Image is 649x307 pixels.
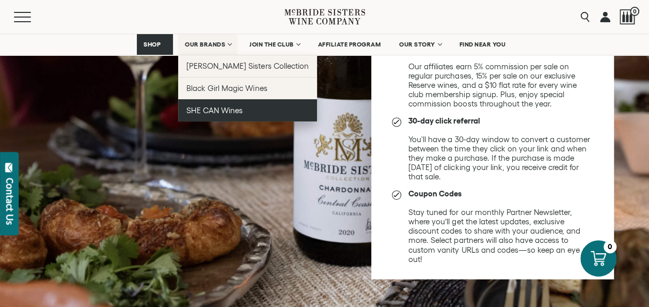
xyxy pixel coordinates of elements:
a: [PERSON_NAME] Sisters Collection [178,55,317,77]
span: Black Girl Magic Wines [186,84,267,93]
div: Contact Us [5,178,15,225]
a: OUR BRANDS [178,34,238,55]
a: SHOP [137,34,173,55]
span: SHOP [144,41,161,48]
span: OUR BRANDS [185,41,225,48]
li: You'll have a 30-day window to convert a customer between the time they click on your link and wh... [392,116,593,181]
li: Stay tuned for our monthly Partner Newsletter, where you’ll get the latest updates, exclusive dis... [392,189,593,264]
a: SHE CAN Wines [178,99,317,121]
span: FIND NEAR YOU [460,41,506,48]
span: JOIN THE CLUB [249,41,294,48]
span: OUR STORY [399,41,435,48]
a: FIND NEAR YOU [453,34,513,55]
span: 0 [630,7,639,16]
a: AFFILIATE PROGRAM [311,34,388,55]
button: Mobile Menu Trigger [14,12,51,22]
a: OUR STORY [392,34,448,55]
strong: Coupon Codes [408,189,462,198]
span: [PERSON_NAME] Sisters Collection [186,62,309,70]
a: JOIN THE CLUB [243,34,306,55]
strong: 30-day click referral [408,116,480,125]
span: AFFILIATE PROGRAM [318,41,381,48]
li: Our affiliates earn 5% commission per sale on regular purchases, 15% per sale on our exclusive Re... [392,43,593,109]
span: SHE CAN Wines [186,106,243,115]
a: Black Girl Magic Wines [178,77,317,99]
div: 0 [604,240,616,253]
